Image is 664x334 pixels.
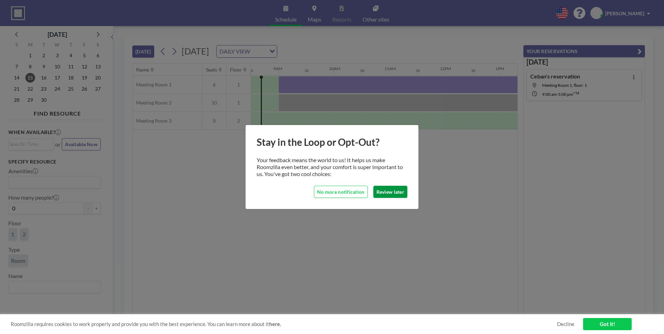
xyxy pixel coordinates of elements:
[269,321,281,327] a: here.
[257,136,407,148] h1: Stay in the Loop or Opt-Out?
[557,321,574,327] a: Decline
[11,321,557,327] span: Roomzilla requires cookies to work properly and provide you with the best experience. You can lea...
[583,318,632,330] a: Got it!
[257,157,407,177] p: Your feedback means the world to us! It helps us make Roomzilla even better, and your comfort is ...
[373,186,407,198] button: Review later
[314,186,368,198] button: No more notification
